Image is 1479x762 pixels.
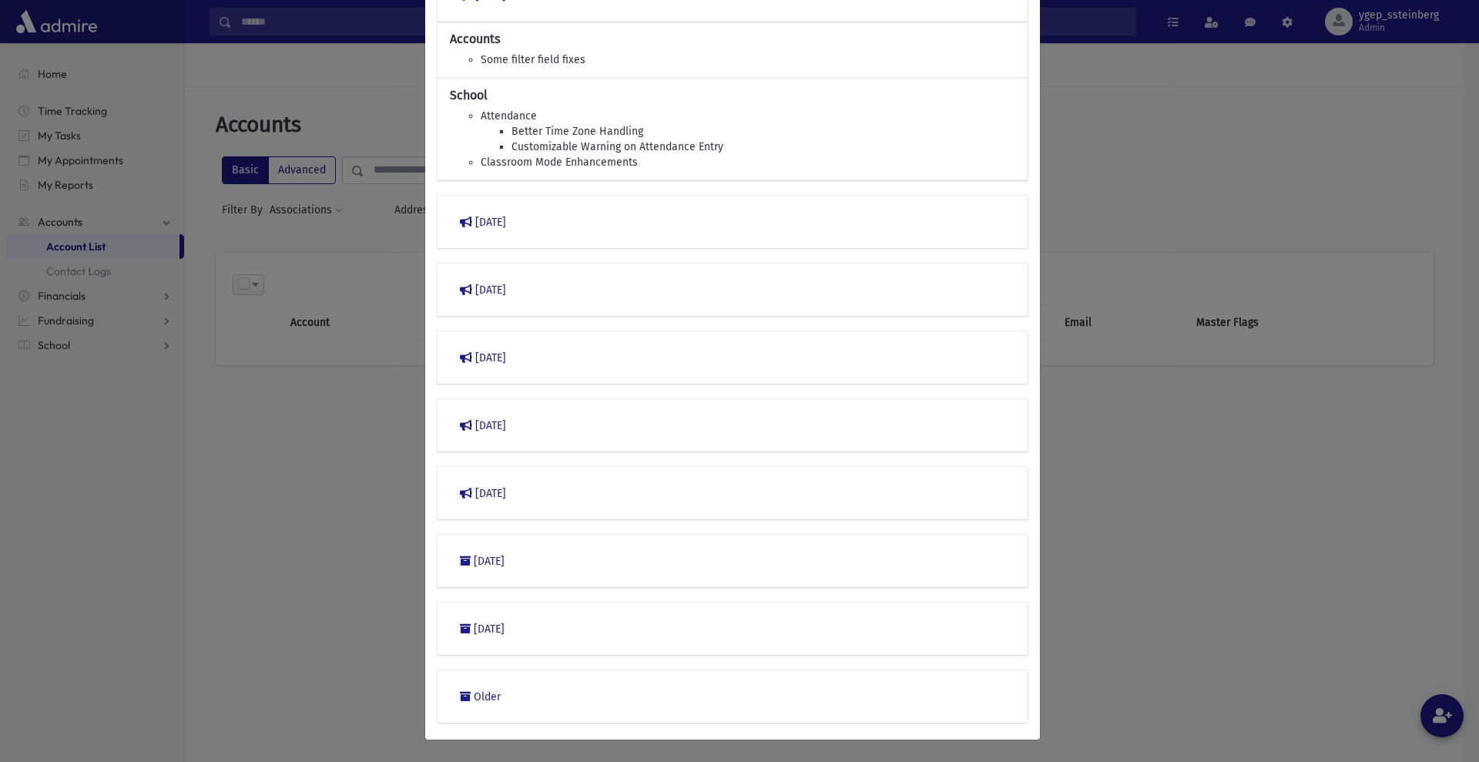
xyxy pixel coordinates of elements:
button: [DATE] [450,411,1015,439]
button: [DATE] [450,208,1015,236]
li: Attendance [481,109,1015,124]
button: [DATE] [450,276,1015,304]
h6: Accounts [450,32,1015,46]
button: [DATE] [450,344,1015,371]
button: Older [450,683,1015,710]
li: Classroom Mode Enhancements [481,155,1015,170]
h6: School [450,88,1015,102]
li: Some filter field fixes [481,52,1015,68]
button: [DATE] [450,547,1015,575]
button: [DATE] [450,615,1015,643]
li: Better Time Zone Handling [511,124,1015,139]
button: [DATE] [450,479,1015,507]
li: Customizable Warning on Attendance Entry [511,139,1015,155]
